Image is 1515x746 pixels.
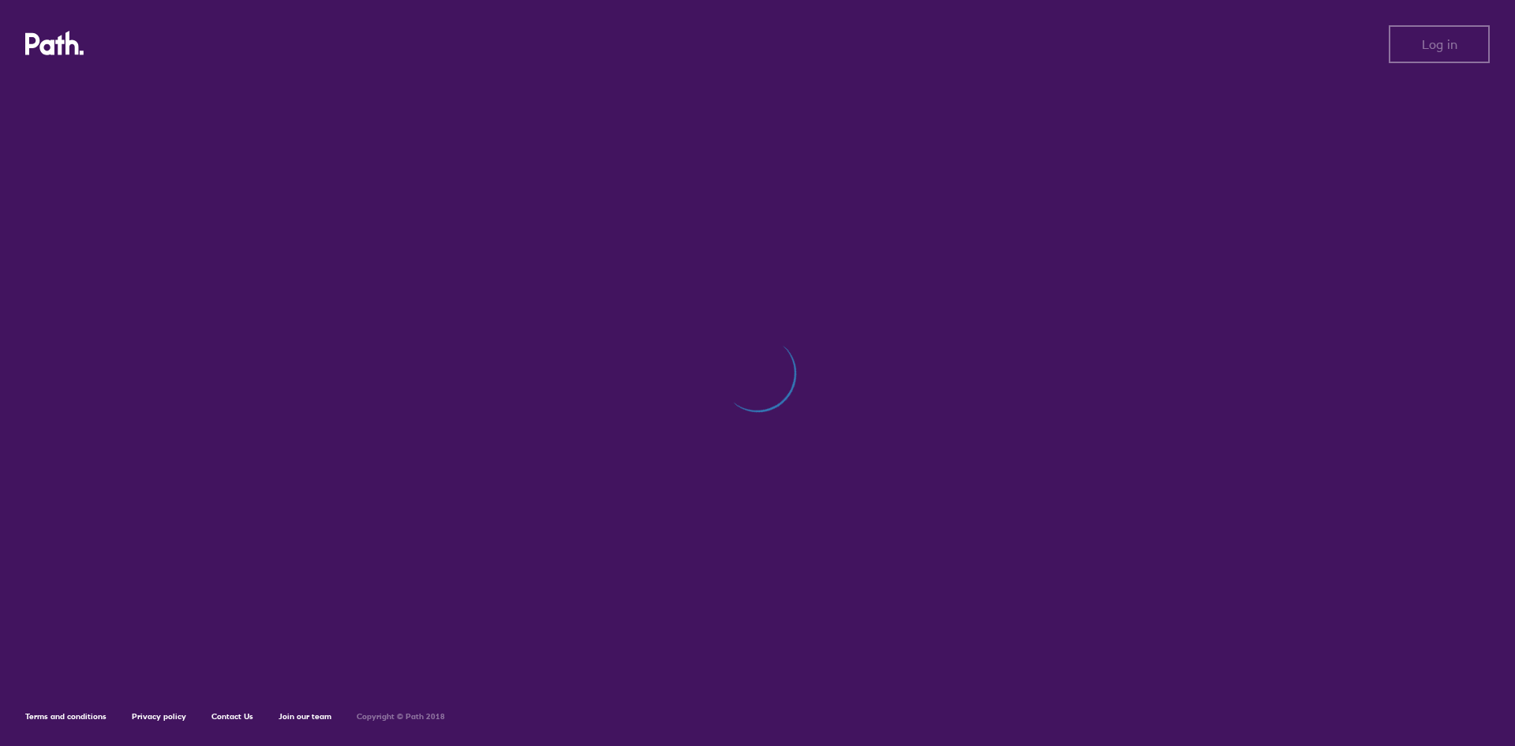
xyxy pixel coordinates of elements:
[357,712,445,722] h6: Copyright © Path 2018
[1389,25,1490,63] button: Log in
[25,711,107,722] a: Terms and conditions
[132,711,186,722] a: Privacy policy
[279,711,331,722] a: Join our team
[211,711,253,722] a: Contact Us
[1422,37,1457,51] span: Log in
